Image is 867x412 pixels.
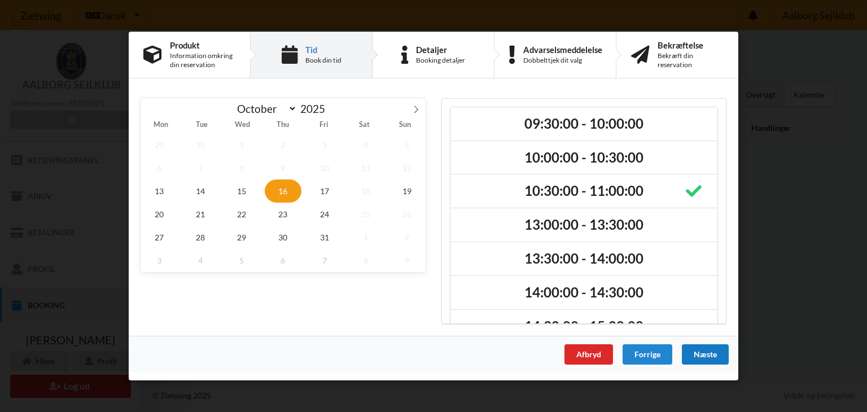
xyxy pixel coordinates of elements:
span: October 7, 2025 [182,156,219,179]
span: Sat [344,122,385,129]
span: October 17, 2025 [306,179,343,203]
span: Wed [222,122,262,129]
input: Year [297,102,334,115]
span: October 6, 2025 [141,156,178,179]
span: October 8, 2025 [223,156,260,179]
span: October 24, 2025 [306,203,343,226]
span: October 10, 2025 [306,156,343,179]
span: October 2, 2025 [265,133,302,156]
span: November 8, 2025 [347,249,384,272]
span: November 4, 2025 [182,249,219,272]
span: November 9, 2025 [388,249,426,272]
span: October 18, 2025 [347,179,384,203]
select: Month [232,102,297,116]
h2: 13:00:00 - 13:30:00 [458,216,710,234]
span: October 21, 2025 [182,203,219,226]
span: September 30, 2025 [182,133,219,156]
span: October 5, 2025 [388,133,426,156]
span: Thu [262,122,303,129]
span: November 7, 2025 [306,249,343,272]
span: Sun [385,122,426,129]
span: October 4, 2025 [347,133,384,156]
span: October 1, 2025 [223,133,260,156]
span: October 16, 2025 [265,179,302,203]
span: October 12, 2025 [388,156,426,179]
div: Dobbelttjek dit valg [523,56,602,65]
span: October 14, 2025 [182,179,219,203]
h2: 13:30:00 - 14:00:00 [458,250,710,268]
div: Bekræftelse [658,41,724,50]
div: Bekræft din reservation [658,51,724,69]
span: October 20, 2025 [141,203,178,226]
span: Tue [181,122,222,129]
span: October 22, 2025 [223,203,260,226]
span: October 27, 2025 [141,226,178,249]
div: Produkt [170,41,235,50]
h2: 14:30:00 - 15:00:00 [458,318,710,335]
h2: 14:00:00 - 14:30:00 [458,284,710,301]
span: October 30, 2025 [265,226,302,249]
span: October 19, 2025 [388,179,426,203]
span: October 31, 2025 [306,226,343,249]
h2: 10:30:00 - 11:00:00 [458,183,710,200]
div: Detaljer [416,45,465,54]
span: Mon [141,122,181,129]
span: October 25, 2025 [347,203,384,226]
div: Forrige [623,344,672,365]
span: November 5, 2025 [223,249,260,272]
div: Booking detaljer [416,56,465,65]
span: November 1, 2025 [347,226,384,249]
div: Information omkring din reservation [170,51,235,69]
span: November 2, 2025 [388,226,426,249]
span: October 11, 2025 [347,156,384,179]
span: November 3, 2025 [141,249,178,272]
div: Tid [305,45,341,54]
h2: 10:00:00 - 10:30:00 [458,149,710,166]
h2: 09:30:00 - 10:00:00 [458,115,710,133]
span: September 29, 2025 [141,133,178,156]
span: October 28, 2025 [182,226,219,249]
span: October 15, 2025 [223,179,260,203]
span: October 23, 2025 [265,203,302,226]
span: November 6, 2025 [265,249,302,272]
div: Advarselsmeddelelse [523,45,602,54]
span: October 9, 2025 [265,156,302,179]
div: Afbryd [564,344,613,365]
div: Book din tid [305,56,341,65]
span: October 29, 2025 [223,226,260,249]
span: October 13, 2025 [141,179,178,203]
span: October 3, 2025 [306,133,343,156]
span: Fri [304,122,344,129]
div: Næste [682,344,729,365]
span: October 26, 2025 [388,203,426,226]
